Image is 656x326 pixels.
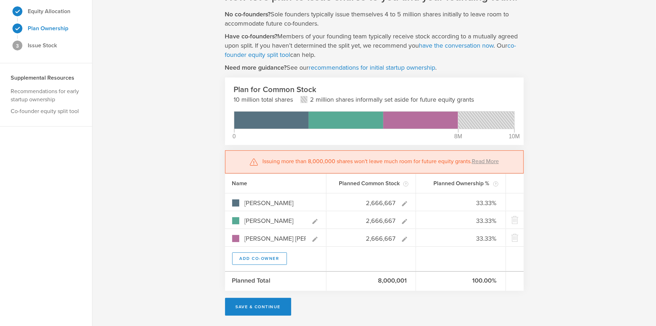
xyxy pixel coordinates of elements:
p: 10 million total shares [234,95,293,104]
input: Enter # of shares [334,234,398,243]
p: Members of your founding team typically receive stock according to a mutually agreed upon split. ... [225,32,524,59]
div: Name [225,174,326,193]
strong: Supplemental Resources [11,74,74,81]
input: Enter # of shares [334,199,398,208]
p: Issuing more than 8,000,000 shares won't leave much room for future equity grants. [262,157,499,166]
div: 8,000,001 [326,272,416,291]
p: 2 million shares informally set aside for future equity grants [310,95,474,104]
strong: Need more guidance? [225,64,287,71]
input: Enter # of shares [334,217,398,225]
strong: Plan Ownership [28,25,68,32]
div: 0 [233,134,236,139]
p: See our . [225,63,437,72]
h2: Plan for Common Stock [234,85,515,95]
button: Add Co-Owner [232,252,287,265]
a: have the conversation now [419,42,494,49]
a: Read More [472,158,499,165]
div: Planned Total [225,272,326,291]
button: Save & Continue [225,298,292,316]
div: Planned Ownership % [416,174,506,193]
a: recommendations for initial startup ownership [309,64,436,71]
div: 8M [454,134,462,139]
iframe: Chat Widget [620,271,656,305]
strong: Issue Stock [28,42,57,49]
a: Co-founder equity split tool [11,108,79,115]
input: Enter co-owner name [243,217,308,225]
input: Enter co-owner name [243,199,319,208]
a: Recommendations for early startup ownership [11,88,79,103]
p: Sole founders typically issue themselves 4 to 5 million shares initially to leave room to accommo... [225,10,524,28]
input: Enter co-owner name [243,234,308,243]
div: 10M [509,134,520,139]
span: 3 [16,43,19,48]
div: Planned Common Stock [326,174,416,193]
strong: Equity Allocation [28,8,70,15]
div: 100.00% [416,272,506,291]
strong: Have co-founders? [225,32,278,40]
strong: No co-founders? [225,10,271,18]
